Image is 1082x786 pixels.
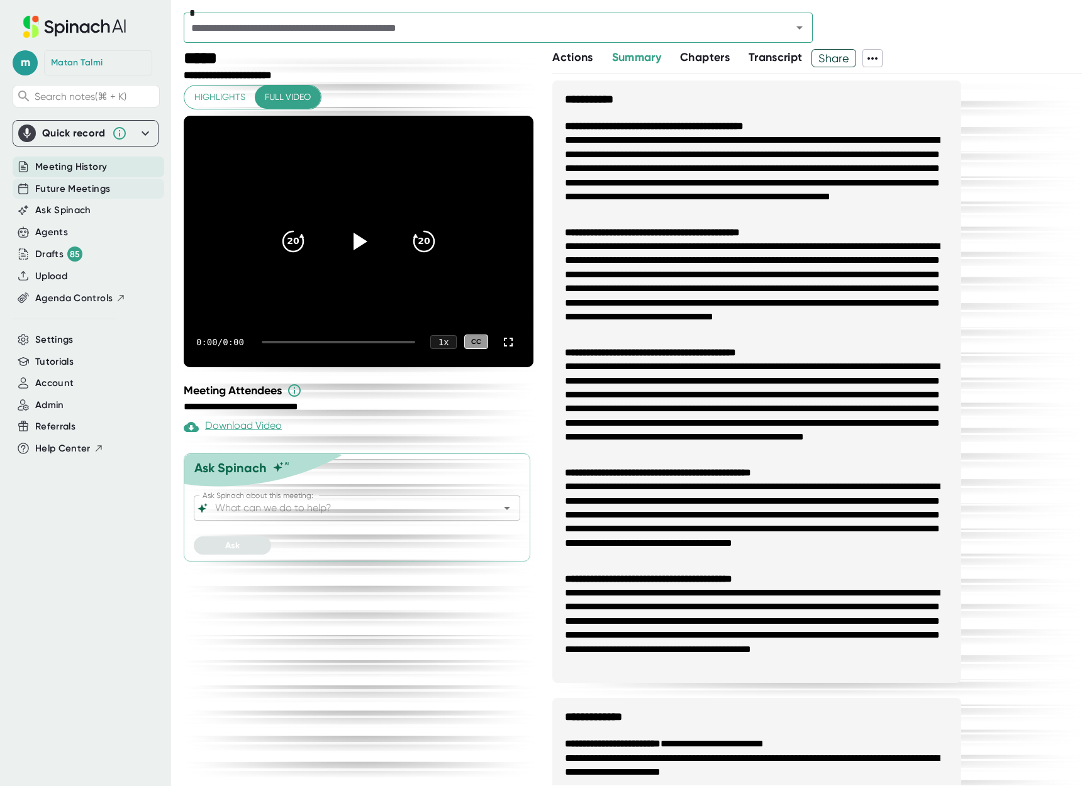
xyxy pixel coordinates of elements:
[184,86,255,109] button: Highlights
[552,50,593,64] span: Actions
[35,441,104,456] button: Help Center
[35,376,74,390] button: Account
[35,398,64,412] button: Admin
[612,49,661,66] button: Summary
[749,50,803,64] span: Transcript
[35,160,107,174] button: Meeting History
[680,49,730,66] button: Chapters
[35,225,68,240] button: Agents
[196,337,247,347] div: 0:00 / 0:00
[42,127,106,140] div: Quick record
[184,419,282,435] div: Download Video
[255,86,321,109] button: Full video
[464,335,488,349] div: CC
[194,536,271,555] button: Ask
[35,291,113,306] span: Agenda Controls
[194,460,267,475] div: Ask Spinach
[184,383,537,398] div: Meeting Attendees
[67,246,82,262] div: 85
[35,269,67,284] button: Upload
[51,57,103,69] div: Matan Talmi
[498,499,516,517] button: Open
[812,47,856,69] span: Share
[680,50,730,64] span: Chapters
[552,49,593,66] button: Actions
[749,49,803,66] button: Transcript
[35,419,75,434] button: Referrals
[811,49,856,67] button: Share
[35,441,91,456] span: Help Center
[13,50,38,75] span: m
[35,333,74,347] button: Settings
[35,355,74,369] button: Tutorials
[18,121,153,146] div: Quick record
[194,89,245,105] span: Highlights
[430,335,457,349] div: 1 x
[791,19,808,36] button: Open
[35,91,126,102] span: Search notes (⌘ + K)
[35,182,110,196] button: Future Meetings
[35,246,82,262] button: Drafts 85
[35,246,82,262] div: Drafts
[35,291,126,306] button: Agenda Controls
[35,203,91,218] button: Ask Spinach
[225,540,240,551] span: Ask
[213,499,479,517] input: What can we do to help?
[612,50,661,64] span: Summary
[265,89,311,105] span: Full video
